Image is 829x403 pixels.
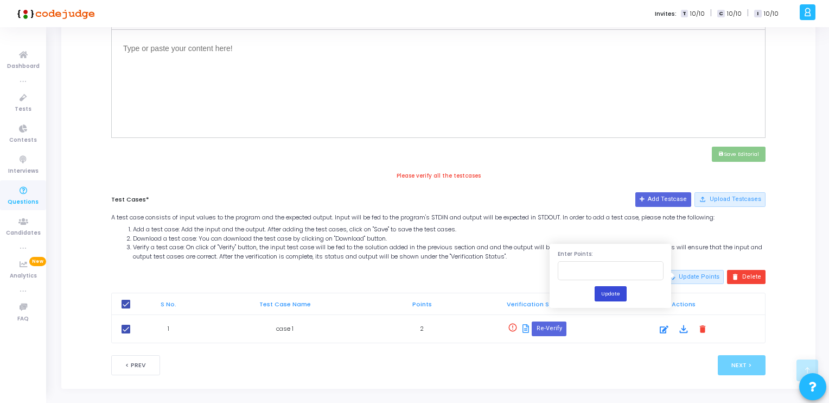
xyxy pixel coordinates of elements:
[506,323,519,336] mat-icon: error_outline
[595,286,627,301] button: Update
[133,243,766,261] li: Verify a test case: On click of "Verify" button, the input test case will be fed to the solution ...
[8,198,39,207] span: Questions
[712,147,766,161] button: saveSave Editorial
[532,322,566,336] button: Re-Verify
[111,29,766,138] div: Editor editing area: main
[718,152,724,157] i: save
[681,10,688,18] span: T
[754,10,761,18] span: I
[10,272,37,281] span: Analytics
[694,192,766,206] button: Upload Testcases
[17,314,29,324] span: FAQ
[602,293,765,315] th: Actions
[727,270,766,284] button: Delete
[14,3,95,24] img: logo
[558,250,593,259] label: Enter Points:
[710,8,712,19] span: |
[697,323,709,335] mat-icon: delete
[471,293,602,315] th: Verification Status
[747,8,749,19] span: |
[8,167,39,176] span: Interviews
[111,213,766,261] div: A test case consists of input values to the program and the expected output. Input will be fed to...
[111,172,766,180] div: Please verify all the testcases
[7,62,40,71] span: Dashboard
[373,315,471,343] td: 2
[727,9,742,18] span: 10/10
[15,105,31,114] span: Tests
[9,136,37,145] span: Contests
[764,9,779,18] span: 10/10
[731,273,739,281] mat-icon: delete
[699,196,706,203] mat-icon: file_upload
[197,293,373,315] th: Test Case Name
[201,324,369,333] div: case 1
[133,234,766,243] li: Download a test case: You can download the test case by clicking on "Download" button.
[133,225,766,234] li: Add a test case: Add the input and the output. After adding the test cases, click on "Save" to sa...
[690,9,705,18] span: 10/10
[717,10,724,18] span: C
[655,9,677,18] label: Invites:
[678,323,690,335] mat-icon: file_download
[373,293,471,315] th: Points
[140,293,196,315] th: S No.
[111,195,149,204] label: Test Cases*
[140,315,196,343] td: 1
[718,355,766,375] button: Next >
[6,229,41,238] span: Candidates
[635,192,691,206] button: Add Testcase
[111,355,160,375] button: < Prev
[664,270,724,284] button: Update Points
[29,257,46,266] span: New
